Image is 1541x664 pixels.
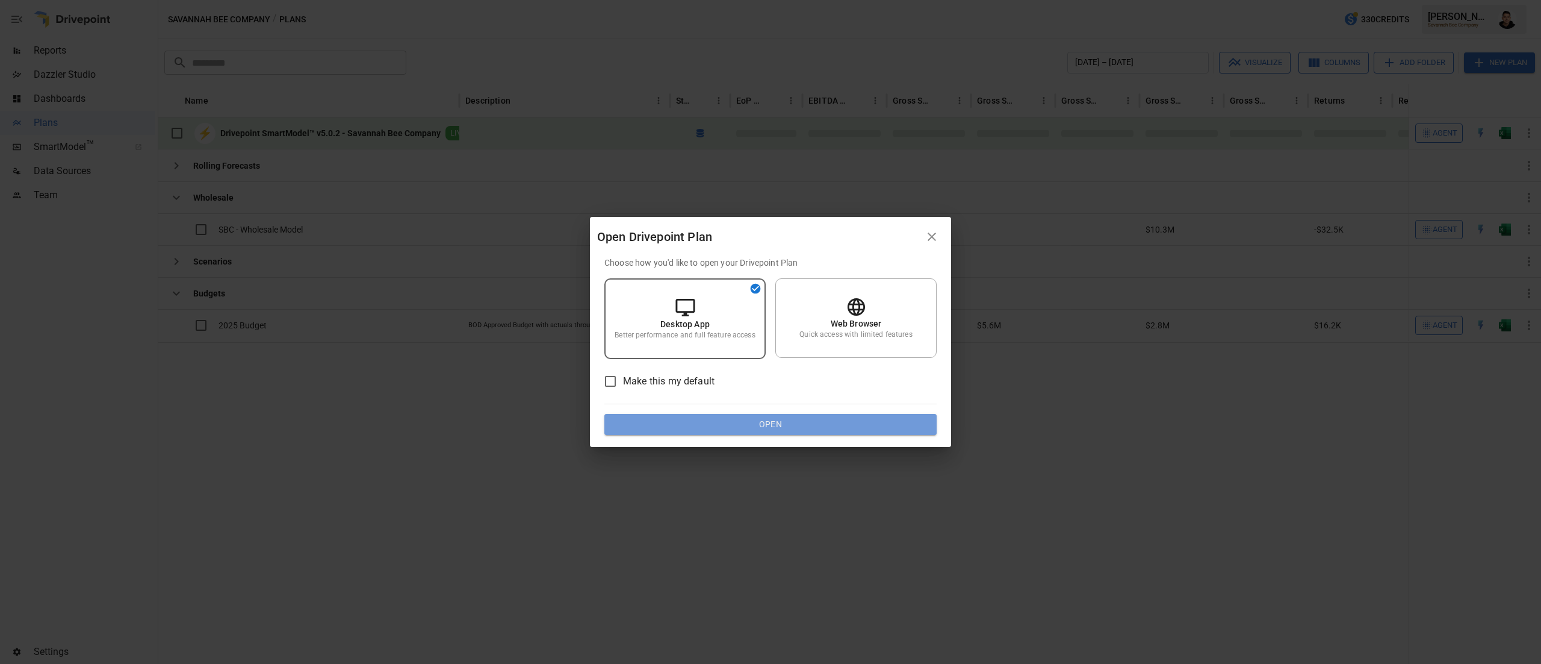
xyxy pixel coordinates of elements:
[597,227,920,246] div: Open Drivepoint Plan
[831,318,882,330] p: Web Browser
[604,414,937,436] button: Open
[615,330,755,340] p: Better performance and full feature access
[604,257,937,269] p: Choose how you'd like to open your Drivepoint Plan
[660,318,710,330] p: Desktop App
[623,374,715,389] span: Make this my default
[799,330,912,340] p: Quick access with limited features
